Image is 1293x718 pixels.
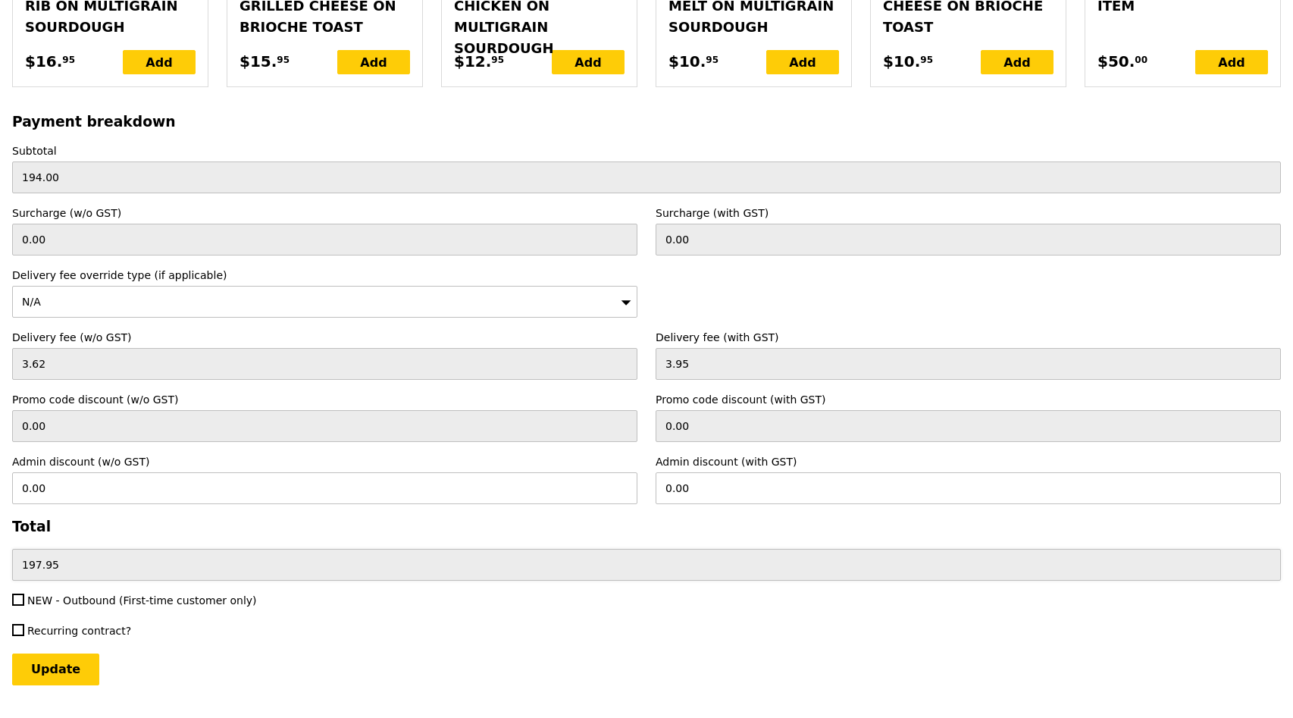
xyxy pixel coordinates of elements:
[491,54,504,66] span: 95
[337,50,410,74] div: Add
[22,296,41,308] span: N/A
[920,54,933,66] span: 95
[656,330,1281,345] label: Delivery fee (with GST)
[766,50,839,74] div: Add
[12,454,637,469] label: Admin discount (w/o GST)
[12,392,637,407] label: Promo code discount (w/o GST)
[12,594,24,606] input: NEW - Outbound (First-time customer only)
[1097,50,1135,73] span: $50.
[12,330,637,345] label: Delivery fee (w/o GST)
[454,50,491,73] span: $12.
[656,392,1281,407] label: Promo code discount (with GST)
[656,205,1281,221] label: Surcharge (with GST)
[12,205,637,221] label: Surcharge (w/o GST)
[12,268,637,283] label: Delivery fee override type (if applicable)
[668,50,706,73] span: $10.
[1195,50,1268,74] div: Add
[27,625,131,637] span: Recurring contract?
[12,654,99,685] input: Update
[656,454,1281,469] label: Admin discount (with GST)
[883,50,920,73] span: $10.
[12,143,1281,158] label: Subtotal
[552,50,625,74] div: Add
[12,519,1281,535] h3: Total
[706,54,719,66] span: 95
[123,50,196,74] div: Add
[277,54,290,66] span: 95
[25,50,62,73] span: $16.
[62,54,75,66] span: 95
[12,114,1281,130] h3: Payment breakdown
[27,594,257,607] span: NEW - Outbound (First-time customer only)
[1135,54,1147,66] span: 00
[981,50,1053,74] div: Add
[12,624,24,636] input: Recurring contract?
[240,50,277,73] span: $15.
